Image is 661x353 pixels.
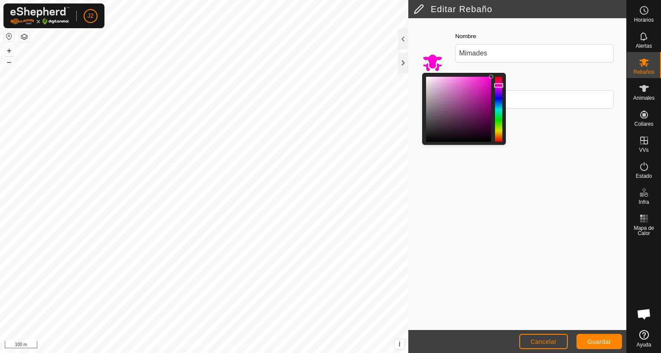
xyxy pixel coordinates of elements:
span: Estado [636,173,652,179]
span: Infra [638,199,649,205]
span: Animales [633,95,654,101]
span: Mapa de Calor [629,226,659,236]
span: Rebaños [633,69,654,75]
a: Chat abierto [631,301,657,327]
button: Capas del Mapa [19,32,29,42]
button: + [4,46,14,56]
span: Ayuda [637,342,651,347]
img: Logo Gallagher [10,7,69,25]
span: J2 [88,11,94,20]
a: Contáctenos [220,342,249,350]
button: Cancelar [519,334,568,349]
span: Alertas [636,43,652,49]
a: Política de Privacidad [159,342,209,350]
h2: Editar Rebaño [414,4,626,14]
span: VVs [639,147,648,153]
span: Collares [634,121,653,127]
span: Guardar [587,338,611,345]
span: Horarios [634,17,654,23]
span: i [399,340,401,348]
label: Nombre [455,32,476,41]
span: Cancelar [531,338,557,345]
a: Ayuda [627,327,661,351]
button: i [395,340,404,349]
button: – [4,57,14,67]
button: Restablecer Mapa [4,31,14,42]
button: Guardar [576,334,622,349]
